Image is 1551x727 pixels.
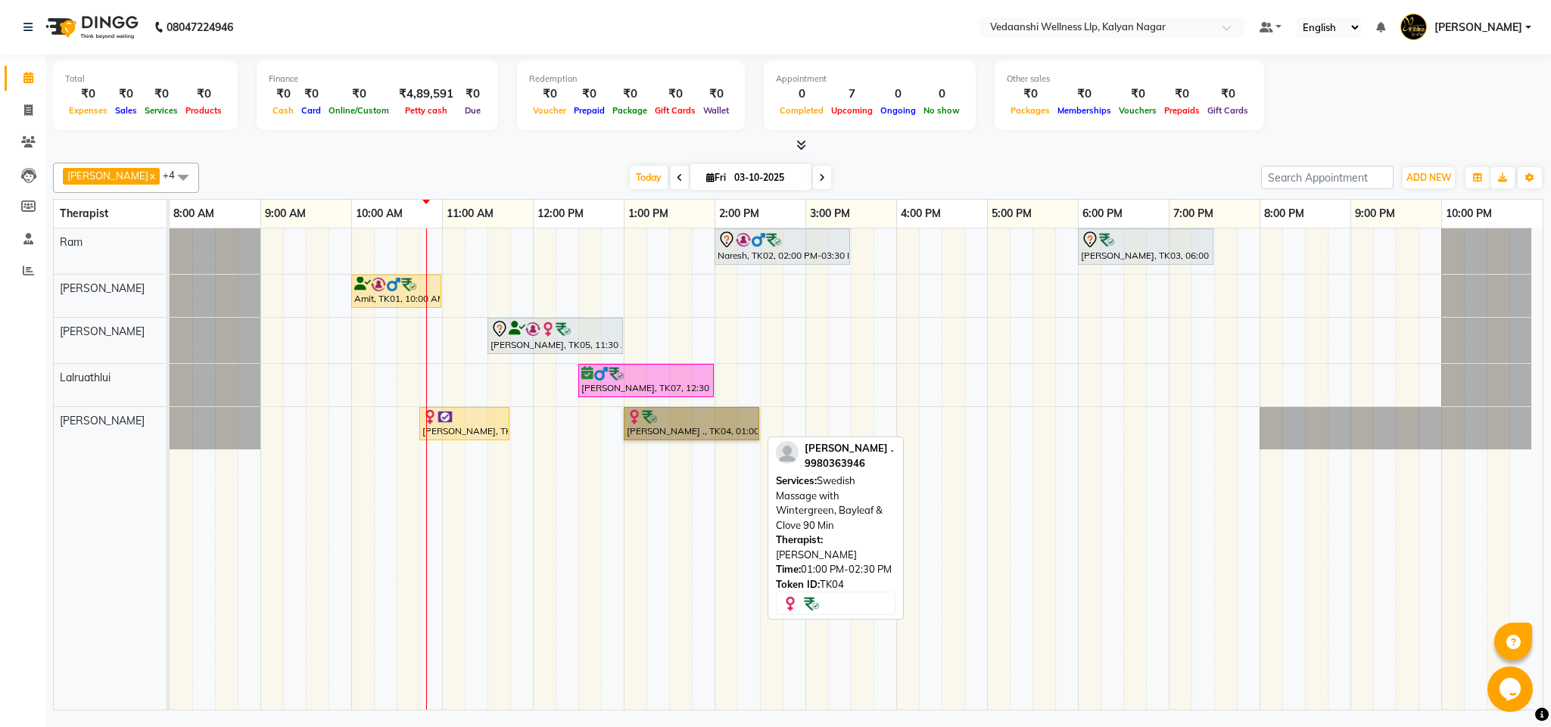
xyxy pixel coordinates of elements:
[269,85,297,103] div: ₹0
[269,73,486,85] div: Finance
[609,85,651,103] div: ₹0
[148,169,155,182] a: x
[65,73,226,85] div: Total
[393,85,459,103] div: ₹4,89,591
[1261,166,1394,189] input: Search Appointment
[806,203,854,225] a: 3:00 PM
[401,105,451,116] span: Petty cash
[776,73,964,85] div: Appointment
[609,105,651,116] span: Package
[261,203,310,225] a: 9:00 AM
[534,203,587,225] a: 12:00 PM
[1007,85,1054,103] div: ₹0
[776,562,895,577] div: 01:00 PM-02:30 PM
[1115,105,1160,116] span: Vouchers
[702,172,730,183] span: Fri
[805,442,893,454] span: [PERSON_NAME] .
[461,105,484,116] span: Due
[1434,20,1522,36] span: [PERSON_NAME]
[776,533,823,545] span: Therapist:
[1442,203,1496,225] a: 10:00 PM
[1115,85,1160,103] div: ₹0
[111,85,141,103] div: ₹0
[421,409,508,438] div: [PERSON_NAME], TK06, 10:45 AM-11:45 AM, Member Plan 60 Min
[65,85,111,103] div: ₹0
[988,203,1036,225] a: 5:00 PM
[297,105,325,116] span: Card
[920,85,964,103] div: 0
[443,203,497,225] a: 11:00 AM
[67,169,148,182] span: [PERSON_NAME]
[805,456,893,471] div: 9980363946
[776,85,827,103] div: 0
[459,85,486,103] div: ₹0
[776,441,799,464] img: profile
[1007,73,1252,85] div: Other sales
[624,203,672,225] a: 1:00 PM
[1160,85,1204,103] div: ₹0
[60,207,108,220] span: Therapist
[163,169,186,181] span: +4
[182,105,226,116] span: Products
[1260,203,1308,225] a: 8:00 PM
[39,6,142,48] img: logo
[1403,167,1455,188] button: ADD NEW
[776,474,883,531] span: Swedish Massage with Wintergreen, Bayleaf & Clove 90 Min
[60,235,83,249] span: Ram
[570,105,609,116] span: Prepaid
[827,105,877,116] span: Upcoming
[920,105,964,116] span: No show
[776,577,895,592] div: TK04
[529,105,570,116] span: Voucher
[877,85,920,103] div: 0
[269,105,297,116] span: Cash
[65,105,111,116] span: Expenses
[776,474,817,486] span: Services:
[776,105,827,116] span: Completed
[1169,203,1217,225] a: 7:00 PM
[182,85,226,103] div: ₹0
[167,6,233,48] b: 08047224946
[699,105,733,116] span: Wallet
[141,85,182,103] div: ₹0
[1079,231,1212,263] div: [PERSON_NAME], TK03, 06:00 PM-07:30 PM, Member Plan 90 Min
[297,85,325,103] div: ₹0
[1054,105,1115,116] span: Memberships
[716,231,849,263] div: Naresh, TK02, 02:00 PM-03:30 PM, Member Plan 90 Min
[325,105,393,116] span: Online/Custom
[170,203,218,225] a: 8:00 AM
[877,105,920,116] span: Ongoing
[570,85,609,103] div: ₹0
[580,366,712,395] div: [PERSON_NAME], TK07, 12:30 PM-02:00 PM, Swedish Massage with Wintergreen, Bayleaf & Clove 90 Min
[1204,105,1252,116] span: Gift Cards
[529,73,733,85] div: Redemption
[730,166,805,189] input: 2025-10-03
[141,105,182,116] span: Services
[1406,172,1451,183] span: ADD NEW
[1054,85,1115,103] div: ₹0
[1351,203,1399,225] a: 9:00 PM
[60,281,145,295] span: [PERSON_NAME]
[1204,85,1252,103] div: ₹0
[776,563,801,575] span: Time:
[630,166,668,189] span: Today
[776,578,820,590] span: Token ID:
[1007,105,1054,116] span: Packages
[60,414,145,427] span: [PERSON_NAME]
[1079,203,1126,225] a: 6:00 PM
[325,85,393,103] div: ₹0
[60,325,145,338] span: [PERSON_NAME]
[352,203,406,225] a: 10:00 AM
[353,277,440,306] div: Amit, TK01, 10:00 AM-11:00 AM, Member Plan 60 Min
[529,85,570,103] div: ₹0
[776,533,895,562] div: [PERSON_NAME]
[827,85,877,103] div: 7
[651,85,699,103] div: ₹0
[651,105,699,116] span: Gift Cards
[897,203,945,225] a: 4:00 PM
[715,203,763,225] a: 2:00 PM
[489,320,621,352] div: [PERSON_NAME], TK05, 11:30 AM-01:00 PM, Swedish Massage with Wintergreen, Bayleaf & Clove 90 Min
[1487,666,1536,712] iframe: chat widget
[111,105,141,116] span: Sales
[1400,14,1427,40] img: Ashik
